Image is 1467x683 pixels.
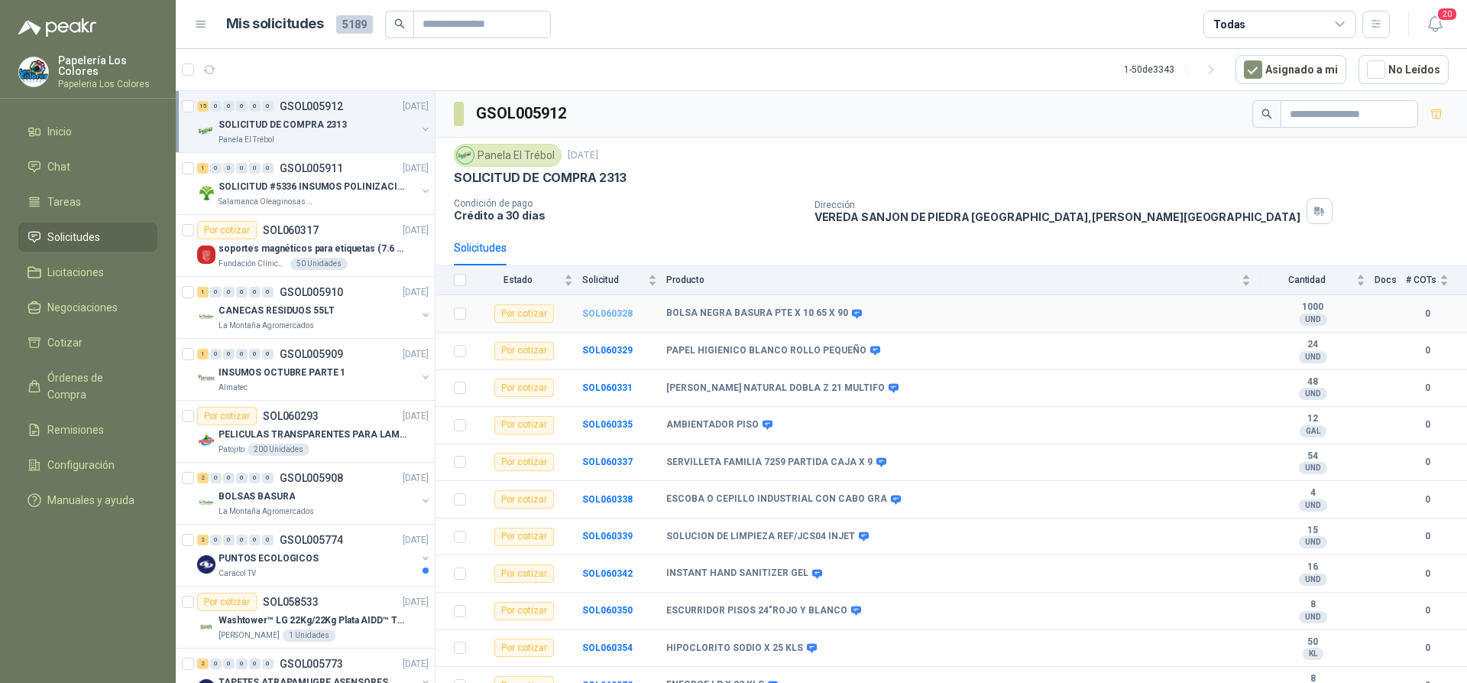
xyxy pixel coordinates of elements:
[47,457,115,473] span: Configuración
[197,617,215,636] img: Company Logo
[223,535,235,545] div: 0
[18,363,157,409] a: Órdenes de Compra
[1261,109,1272,119] span: search
[1299,388,1327,400] div: UND
[582,494,633,505] a: SOL060338
[1421,11,1449,38] button: 20
[210,473,222,483] div: 0
[582,605,633,616] a: SOL060350
[1406,455,1449,470] b: 0
[1406,493,1449,507] b: 0
[403,533,429,548] p: [DATE]
[219,304,334,318] p: CANECAS RESIDUOS 55LT
[1406,381,1449,395] b: 0
[1299,574,1327,586] div: UND
[47,123,72,140] span: Inicio
[47,492,134,509] span: Manuales y ayuda
[1124,57,1223,82] div: 1 - 50 de 3343
[666,642,803,655] b: HIPOCLORITO SODIO X 25 KLS
[454,144,562,167] div: Panela El Trébol
[582,308,633,319] b: SOL060328
[219,242,409,256] p: soportes magnéticos para etiquetas (7.6 cm x 12.6 cm)
[197,246,215,264] img: Company Logo
[226,13,324,35] h1: Mis solicitudes
[262,349,274,359] div: 0
[494,528,554,546] div: Por cotizar
[18,450,157,480] a: Configuración
[219,428,409,442] p: PELICULAS TRANSPARENTES PARA LAMINADO EN CALIENTE
[219,196,315,208] p: Salamanca Oleaginosas SAS
[197,349,209,359] div: 1
[249,473,261,483] div: 0
[1299,499,1327,512] div: UND
[494,639,554,657] div: Por cotizar
[290,258,348,270] div: 50 Unidades
[223,473,235,483] div: 0
[582,345,633,356] b: SOL060329
[454,198,802,209] p: Condición de pago
[1299,611,1327,623] div: UND
[210,659,222,669] div: 0
[476,102,568,125] h3: GSOL005912
[582,568,633,579] a: SOL060342
[1406,265,1467,295] th: # COTs
[494,342,554,360] div: Por cotizar
[18,328,157,357] a: Cotizar
[1406,529,1449,544] b: 0
[494,416,554,434] div: Por cotizar
[403,285,429,300] p: [DATE]
[494,564,554,583] div: Por cotizar
[403,471,429,486] p: [DATE]
[582,457,633,467] a: SOL060337
[236,163,248,174] div: 0
[210,349,222,359] div: 0
[18,415,157,444] a: Remisiones
[262,101,274,112] div: 0
[176,587,435,649] a: Por cotizarSOL058533[DATE] Company LogoWashtower™ LG 22Kg/22Kg Plata AIDD™ ThinQ™ Steam™ WK22VS6P...
[475,265,582,295] th: Estado
[47,158,70,175] span: Chat
[197,345,432,394] a: 1 0 0 0 0 0 GSOL005909[DATE] Company LogoINSUMOS OCTUBRE PARTE 1Almatec
[47,334,83,351] span: Cotizar
[223,659,235,669] div: 0
[197,122,215,140] img: Company Logo
[197,159,432,208] a: 1 0 0 0 0 0 GSOL005911[DATE] Company LogoSOLICITUD #5336 INSUMOS POLINIZACIÓNSalamanca Oleaginosa...
[1406,343,1449,358] b: 0
[582,642,633,653] a: SOL060354
[1260,265,1375,295] th: Cantidad
[249,659,261,669] div: 0
[666,568,808,580] b: INSTANT HAND SANITIZER GEL
[197,97,432,146] a: 15 0 0 0 0 0 GSOL005912[DATE] Company LogoSOLICITUD DE COMPRA 2313Panela El Trébol
[249,163,261,174] div: 0
[262,473,274,483] div: 0
[197,535,209,545] div: 2
[176,401,435,463] a: Por cotizarSOL060293[DATE] Company LogoPELICULAS TRANSPARENTES PARA LAMINADO EN CALIENTEPatojito2...
[197,555,215,574] img: Company Logo
[1406,275,1436,285] span: # COTs
[1299,536,1327,548] div: UND
[1299,314,1327,326] div: UND
[249,101,261,112] div: 0
[666,265,1260,295] th: Producto
[219,444,244,456] p: Patojito
[814,200,1300,210] p: Dirección
[582,531,633,542] a: SOL060339
[197,287,209,298] div: 1
[219,489,295,504] p: BOLSAS BASURA
[1213,16,1245,33] div: Todas
[219,613,409,628] p: Washtower™ LG 22Kg/22Kg Plata AIDD™ ThinQ™ Steam™ WK22VS6P
[219,320,314,332] p: La Montaña Agromercados
[58,55,157,76] p: Papelería Los Colores
[47,299,118,316] span: Negociaciones
[582,419,633,430] a: SOL060335
[494,453,554,471] div: Por cotizar
[666,457,873,469] b: SERVILLETA FAMILIA 7259 PARTIDA CAJA X 9
[47,369,143,403] span: Órdenes de Compra
[249,287,261,298] div: 0
[197,431,215,450] img: Company Logo
[280,659,343,669] p: GSOL005773
[236,659,248,669] div: 0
